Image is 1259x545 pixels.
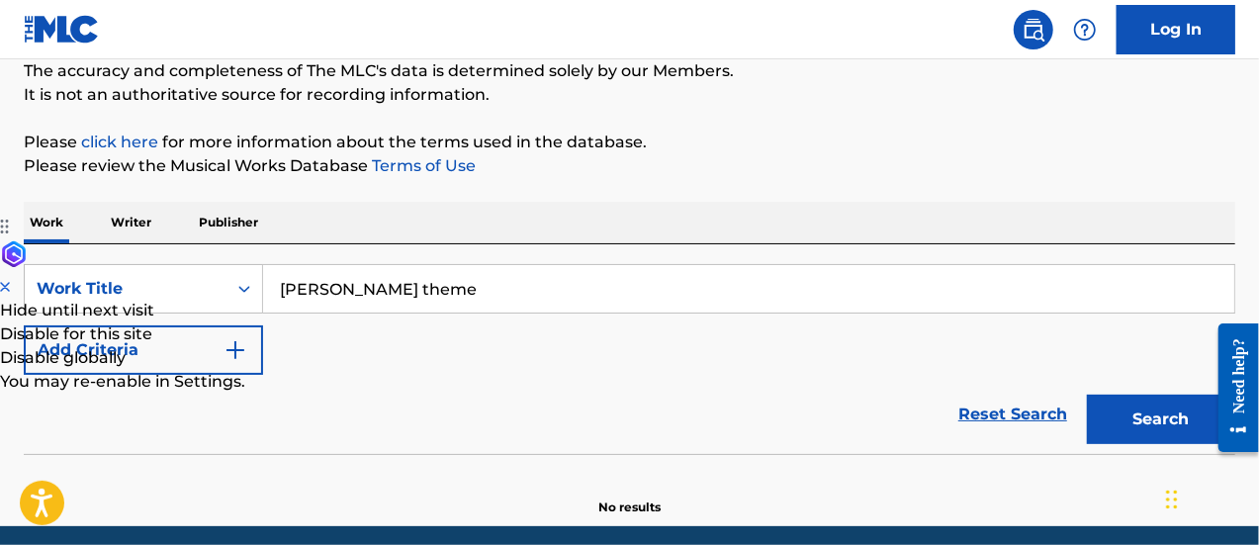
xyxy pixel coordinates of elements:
p: No results [598,475,661,516]
div: Drag [1166,470,1178,529]
a: Reset Search [948,393,1077,436]
p: Work [24,202,69,243]
p: Publisher [193,202,264,243]
img: help [1073,18,1097,42]
img: MLC Logo [24,15,100,44]
p: Please review the Musical Works Database [24,154,1235,178]
p: Writer [105,202,157,243]
a: Log In [1117,5,1235,54]
a: Terms of Use [368,156,476,175]
iframe: Resource Center [1204,308,1259,467]
img: search [1022,18,1045,42]
a: click here [81,133,158,151]
p: The accuracy and completeness of The MLC's data is determined solely by our Members. [24,59,1235,83]
iframe: Chat Widget [1160,450,1259,545]
button: Search [1087,395,1235,444]
a: Public Search [1014,10,1053,49]
p: Please for more information about the terms used in the database. [24,131,1235,154]
div: Help [1065,10,1105,49]
p: It is not an authoritative source for recording information. [24,83,1235,107]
